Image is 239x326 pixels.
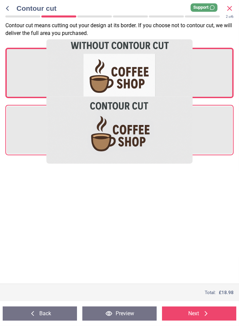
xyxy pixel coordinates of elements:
[226,15,228,18] span: 2
[82,307,157,321] button: Preview
[222,290,234,295] span: 18.98
[16,3,226,13] span: Contour cut
[5,289,234,296] div: Total:
[3,307,77,321] button: Back
[219,289,234,296] span: £
[162,307,236,321] button: Next
[5,22,239,37] p: Contour cut means cutting out your design at its border. If you choose not to contour cut, we wil...
[46,39,193,107] img: Without contour cut
[46,96,193,164] img: With contour cut
[191,3,217,12] div: Support
[226,14,234,19] div: of 6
